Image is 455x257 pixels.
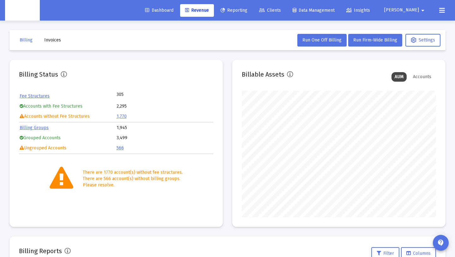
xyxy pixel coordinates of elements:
[377,4,434,16] button: [PERSON_NAME]
[10,4,35,17] img: Dashboard
[20,93,50,99] a: Fee Structures
[437,239,445,247] mat-icon: contact_support
[20,133,116,143] td: Grouped Accounts
[140,4,179,17] a: Dashboard
[242,69,284,79] h2: Billable Assets
[83,169,183,176] div: There are 1770 account(s) without fee structures.
[117,133,213,143] td: 3,499
[346,8,370,13] span: Insights
[39,34,66,47] button: Invoices
[117,102,213,111] td: 2,295
[117,91,165,98] td: 305
[215,4,252,17] a: Reporting
[302,37,342,43] span: Run One Off Billing
[117,145,124,151] a: 566
[259,8,281,13] span: Clients
[419,4,427,17] mat-icon: arrow_drop_down
[83,176,183,182] div: There are 566 account(s) without billing groups.
[384,8,419,13] span: [PERSON_NAME]
[83,182,183,188] div: Please resolve.
[410,72,434,82] div: Accounts
[411,37,435,43] span: Settings
[20,37,33,43] span: Billing
[20,112,116,121] td: Accounts without Fee Structures
[185,8,209,13] span: Revenue
[406,251,431,256] span: Columns
[293,8,335,13] span: Data Management
[377,251,394,256] span: Filter
[15,34,38,47] button: Billing
[20,143,116,153] td: Ungrouped Accounts
[20,102,116,111] td: Accounts with Fee Structures
[20,125,49,130] a: Billing Groups
[297,34,347,47] button: Run One Off Billing
[180,4,214,17] a: Revenue
[254,4,286,17] a: Clients
[117,123,213,133] td: 1,945
[341,4,375,17] a: Insights
[19,246,62,256] h2: Billing Reports
[117,114,127,119] a: 1,770
[19,69,58,79] h2: Billing Status
[145,8,173,13] span: Dashboard
[44,37,61,43] span: Invoices
[353,37,397,43] span: Run Firm-Wide Billing
[288,4,340,17] a: Data Management
[391,72,407,82] div: AUM
[405,34,440,47] button: Settings
[348,34,402,47] button: Run Firm-Wide Billing
[221,8,247,13] span: Reporting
